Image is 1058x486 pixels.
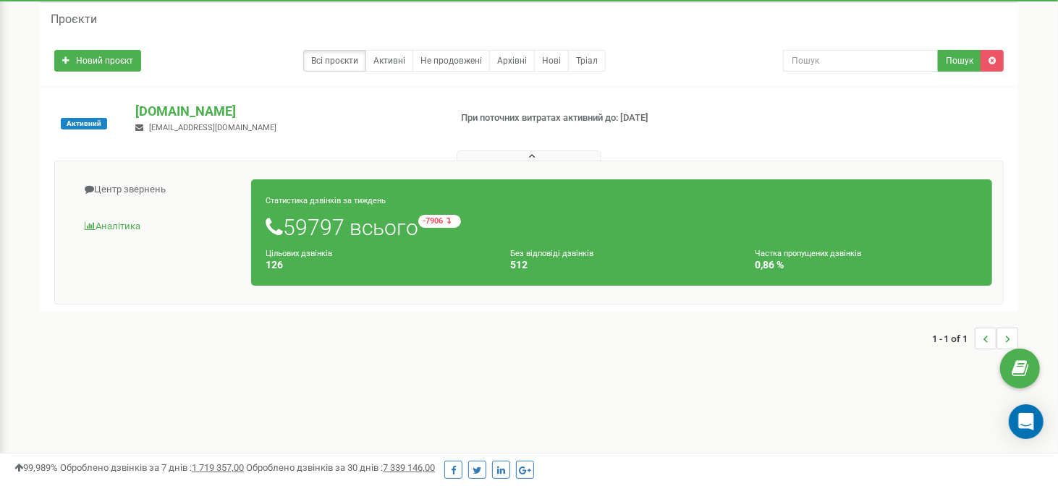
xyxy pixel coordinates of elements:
small: Без відповіді дзвінків [510,249,593,258]
a: Тріал [568,50,606,72]
span: Оброблено дзвінків за 7 днів : [60,462,244,473]
h5: Проєкти [51,13,97,26]
span: 1 - 1 of 1 [932,328,975,349]
a: Центр звернень [66,172,252,208]
small: Статистика дзвінків за тиждень [266,196,386,205]
span: Оброблено дзвінків за 30 днів : [246,462,435,473]
a: Всі проєкти [303,50,366,72]
h1: 59797 всього [266,215,978,239]
small: Частка пропущених дзвінків [755,249,861,258]
nav: ... [932,313,1018,364]
span: Активний [61,118,107,129]
h4: 126 [266,260,488,270]
button: Пошук [938,50,981,72]
a: Архівні [489,50,535,72]
p: [DOMAIN_NAME] [135,102,437,121]
span: [EMAIL_ADDRESS][DOMAIN_NAME] [149,123,276,132]
h4: 512 [510,260,733,270]
small: Цільових дзвінків [266,249,332,258]
p: При поточних витратах активний до: [DATE] [461,111,682,125]
u: 1 719 357,00 [192,462,244,473]
span: 99,989% [14,462,58,473]
input: Пошук [783,50,939,72]
u: 7 339 146,00 [383,462,435,473]
div: Open Intercom Messenger [1009,404,1044,439]
h4: 0,86 % [755,260,978,270]
a: Нові [534,50,569,72]
a: Активні [365,50,413,72]
a: Не продовжені [412,50,490,72]
small: -7906 [418,215,461,228]
a: Новий проєкт [54,50,141,72]
a: Аналiтика [66,209,252,244]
